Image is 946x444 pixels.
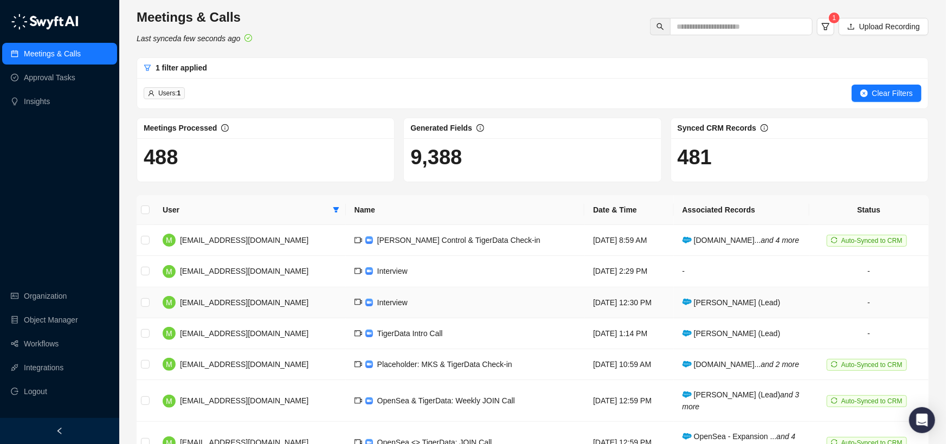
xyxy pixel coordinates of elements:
[365,361,373,368] img: zoom-DkfWWZB2.png
[872,87,913,99] span: Clear Filters
[584,287,673,318] td: [DATE] 12:30 PM
[365,299,373,306] img: zoom-DkfWWZB2.png
[56,427,63,435] span: left
[674,256,809,287] td: -
[166,358,172,370] span: M
[839,18,929,35] button: Upload Recording
[859,21,920,33] span: Upload Recording
[180,267,308,275] span: [EMAIL_ADDRESS][DOMAIN_NAME]
[331,202,342,218] span: filter
[584,225,673,256] td: [DATE] 8:59 AM
[841,361,903,369] span: Auto-Synced to CRM
[365,236,373,244] img: zoom-DkfWWZB2.png
[584,256,673,287] td: [DATE] 2:29 PM
[678,124,756,132] span: Synced CRM Records
[244,34,252,42] span: check-circle
[355,397,362,404] span: video-camera
[144,145,388,170] h1: 488
[333,207,339,213] span: filter
[477,124,484,132] span: info-circle
[829,12,840,23] sup: 1
[584,318,673,349] td: [DATE] 1:14 PM
[166,234,172,246] span: M
[24,357,63,378] a: Integrations
[180,396,308,405] span: [EMAIL_ADDRESS][DOMAIN_NAME]
[657,23,664,30] span: search
[355,236,362,244] span: video-camera
[841,397,903,405] span: Auto-Synced to CRM
[761,236,800,244] i: and 4 more
[144,124,217,132] span: Meetings Processed
[166,395,172,407] span: M
[24,67,75,88] a: Approval Tasks
[683,329,781,338] span: [PERSON_NAME] (Lead)
[180,360,308,369] span: [EMAIL_ADDRESS][DOMAIN_NAME]
[683,390,800,411] span: [PERSON_NAME] (Lead)
[847,23,855,30] span: upload
[809,287,929,318] td: -
[584,349,673,380] td: [DATE] 10:59 AM
[841,237,903,244] span: Auto-Synced to CRM
[683,298,781,307] span: [PERSON_NAME] (Lead)
[860,89,868,97] span: close-circle
[809,195,929,225] th: Status
[377,329,443,338] span: TigerData Intro Call
[24,43,81,65] a: Meetings & Calls
[831,397,838,404] span: sync
[355,298,362,306] span: video-camera
[377,360,512,369] span: Placeholder: MKS & TigerData Check-in
[377,298,408,307] span: Interview
[11,388,18,395] span: logout
[221,124,229,132] span: info-circle
[24,309,78,331] a: Object Manager
[180,329,308,338] span: [EMAIL_ADDRESS][DOMAIN_NAME]
[177,89,181,97] b: 1
[24,333,59,355] a: Workflows
[683,236,800,244] span: [DOMAIN_NAME]...
[24,381,47,402] span: Logout
[355,267,362,275] span: video-camera
[355,361,362,368] span: video-camera
[24,285,67,307] a: Organization
[166,297,172,308] span: M
[833,14,836,22] span: 1
[346,195,584,225] th: Name
[180,298,308,307] span: [EMAIL_ADDRESS][DOMAIN_NAME]
[24,91,50,112] a: Insights
[761,124,768,132] span: info-circle
[365,267,373,275] img: zoom-DkfWWZB2.png
[158,89,181,97] span: Users:
[377,236,540,244] span: [PERSON_NAME] Control & TigerData Check-in
[909,407,935,433] div: Open Intercom Messenger
[365,330,373,337] img: zoom-DkfWWZB2.png
[11,14,79,30] img: logo-05li4sbe.png
[674,195,809,225] th: Associated Records
[377,267,408,275] span: Interview
[180,236,308,244] span: [EMAIL_ADDRESS][DOMAIN_NAME]
[852,85,922,102] button: Clear Filters
[137,34,240,43] i: Last synced a few seconds ago
[410,145,654,170] h1: 9,388
[678,145,922,170] h1: 481
[584,380,673,422] td: [DATE] 12:59 PM
[809,318,929,349] td: -
[683,360,800,369] span: [DOMAIN_NAME]...
[137,9,252,26] h3: Meetings & Calls
[821,22,830,31] span: filter
[809,256,929,287] td: -
[584,195,673,225] th: Date & Time
[166,327,172,339] span: M
[377,396,515,405] span: OpenSea & TigerData: Weekly JOIN Call
[144,64,151,72] span: filter
[163,204,329,216] span: User
[410,124,472,132] span: Generated Fields
[761,360,800,369] i: and 2 more
[148,90,155,96] span: user
[365,397,373,405] img: zoom-DkfWWZB2.png
[831,237,838,243] span: sync
[355,330,362,337] span: video-camera
[166,266,172,278] span: M
[156,63,207,72] span: 1 filter applied
[831,361,838,368] span: sync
